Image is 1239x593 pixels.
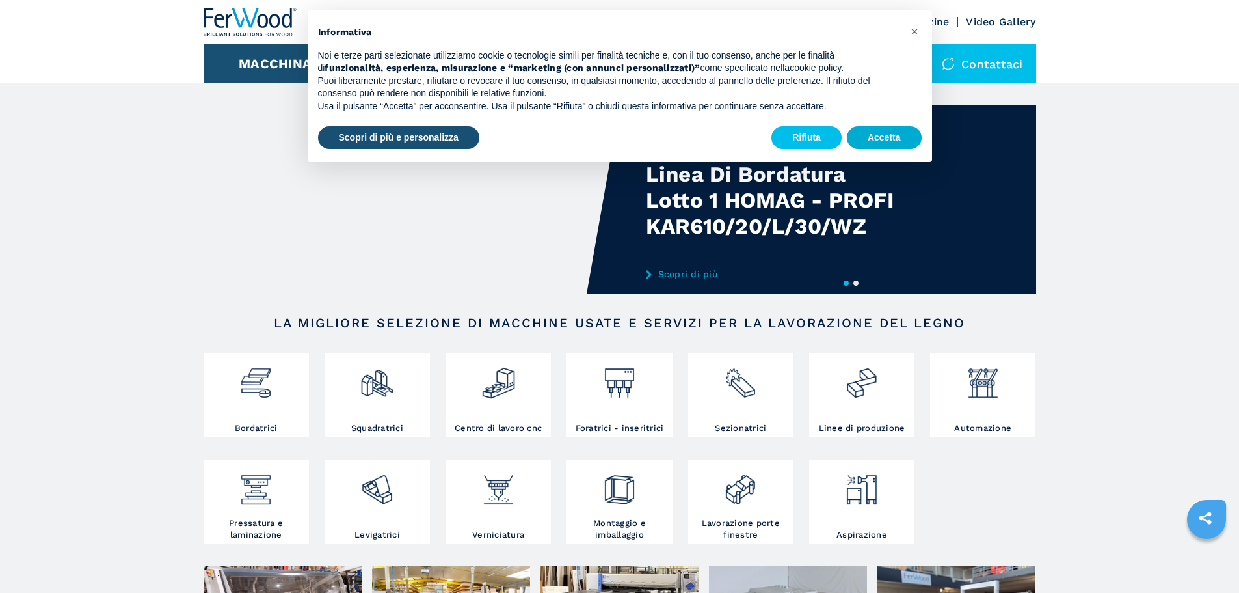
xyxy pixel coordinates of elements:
h3: Centro di lavoro cnc [455,422,542,434]
h3: Automazione [954,422,1011,434]
a: Verniciatura [446,460,551,544]
img: automazione.png [966,356,1000,400]
a: Linee di produzione [809,353,914,437]
h3: Aspirazione [836,529,887,541]
a: sharethis [1189,502,1221,534]
a: cookie policy [790,62,841,73]
a: Foratrici - inseritrici [566,353,672,437]
a: Video Gallery [966,16,1035,28]
h3: Pressatura e laminazione [207,517,306,541]
a: Squadratrici [325,353,430,437]
img: aspirazione_1.png [844,463,879,507]
img: Ferwood [204,8,297,36]
button: Scopri di più e personalizza [318,126,479,150]
button: Macchinari [239,56,325,72]
button: 1 [844,281,849,286]
a: Pressatura e laminazione [204,460,309,544]
a: Lavorazione porte finestre [688,460,793,544]
a: Bordatrici [204,353,309,437]
p: Noi e terze parti selezionate utilizziamo cookie o tecnologie simili per finalità tecniche e, con... [318,49,901,75]
img: centro_di_lavoro_cnc_2.png [481,356,516,400]
video: Your browser does not support the video tag. [204,105,620,294]
a: Centro di lavoro cnc [446,353,551,437]
button: 2 [853,281,859,286]
img: foratrici_inseritrici_2.png [602,356,637,400]
span: × [911,23,918,39]
img: linee_di_produzione_2.png [844,356,879,400]
h2: LA MIGLIORE SELEZIONE DI MACCHINE USATE E SERVIZI PER LA LAVORAZIONE DEL LEGNO [245,315,994,331]
a: Automazione [930,353,1035,437]
img: bordatrici_1.png [239,356,273,400]
a: Scopri di più [646,269,901,279]
a: Sezionatrici [688,353,793,437]
h3: Levigatrici [354,529,400,541]
button: Chiudi questa informativa [905,21,926,42]
button: Accetta [847,126,922,150]
p: Puoi liberamente prestare, rifiutare o revocare il tuo consenso, in qualsiasi momento, accedendo ... [318,75,901,100]
h3: Foratrici - inseritrici [576,422,664,434]
a: Montaggio e imballaggio [566,460,672,544]
a: Aspirazione [809,460,914,544]
img: squadratrici_2.png [360,356,394,400]
img: sezionatrici_2.png [723,356,758,400]
img: lavorazione_porte_finestre_2.png [723,463,758,507]
h3: Lavorazione porte finestre [691,517,790,541]
h3: Linee di produzione [819,422,905,434]
strong: funzionalità, esperienza, misurazione e “marketing (con annunci personalizzati)” [325,62,700,73]
h2: Informativa [318,26,901,39]
h3: Bordatrici [235,422,278,434]
img: verniciatura_1.png [481,463,516,507]
img: Contattaci [942,57,955,70]
a: Levigatrici [325,460,430,544]
img: montaggio_imballaggio_2.png [602,463,637,507]
img: levigatrici_2.png [360,463,394,507]
h3: Montaggio e imballaggio [570,517,669,541]
h3: Verniciatura [472,529,524,541]
img: pressa-strettoia.png [239,463,273,507]
button: Rifiuta [771,126,842,150]
p: Usa il pulsante “Accetta” per acconsentire. Usa il pulsante “Rifiuta” o chiudi questa informativa... [318,100,901,113]
h3: Sezionatrici [715,422,766,434]
h3: Squadratrici [351,422,403,434]
div: Contattaci [929,44,1036,83]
